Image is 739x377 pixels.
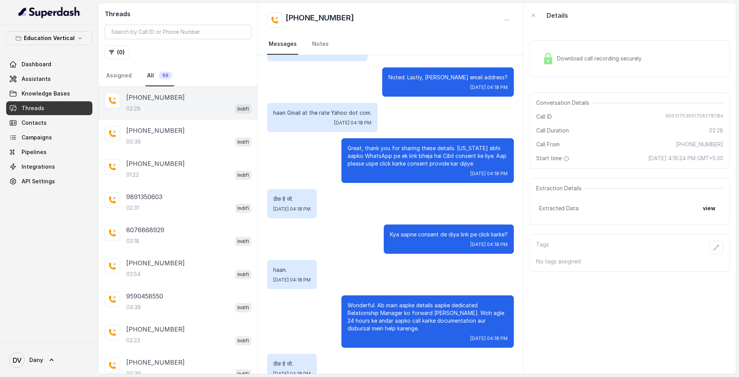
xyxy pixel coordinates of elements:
span: Download call recording securely [557,55,645,62]
p: [PHONE_NUMBER] [126,126,185,135]
p: Great, thank you for sharing these details. [US_STATE] abhi aapko WhatsApp pe ek link bheja hai C... [348,144,508,168]
p: Indifi [237,105,249,113]
a: Threads [6,101,92,115]
span: 02:28 [709,127,723,134]
p: 03:18 [126,237,139,245]
p: Tags [536,241,549,255]
p: [PHONE_NUMBER] [126,159,185,168]
a: Assistants [6,72,92,86]
p: [PHONE_NUMBER] [126,258,185,268]
p: Indifi [237,138,249,146]
span: [DATE] 4:16:24 PM GMT+5:30 [648,154,723,162]
span: Extraction Details [536,184,585,192]
span: Pipelines [22,148,47,156]
button: view [698,201,720,215]
span: [DATE] 04:18 PM [470,84,508,90]
span: 95910753601758278784 [665,113,723,121]
nav: Tabs [105,65,251,86]
p: Details [547,11,568,20]
input: Search by Call ID or Phone Number [105,25,251,39]
p: Noted. Lastly, [PERSON_NAME] email address? [388,74,508,81]
p: ठीक है जी. [273,360,311,368]
p: Wonderful. Ab main aapke details aapke dedicated Relationship Manager ko forward [PERSON_NAME]. W... [348,302,508,332]
p: Indifi [237,271,249,278]
span: Contacts [22,119,47,127]
span: Conversation Details [536,99,592,107]
img: Lock Icon [542,53,554,64]
span: Call From [536,141,560,148]
p: 02:31 [126,204,139,212]
p: Indifi [237,304,249,312]
a: All69 [145,65,174,86]
a: Knowledge Bases [6,87,92,101]
a: API Settings [6,174,92,188]
span: Start time [536,154,571,162]
nav: Tabs [267,34,514,55]
span: Dashboard [22,60,51,68]
span: Dany [29,356,43,364]
p: 01:22 [126,171,139,179]
p: 02:23 [126,337,140,344]
p: Indifi [237,204,249,212]
p: 02:28 [126,105,140,112]
p: [PHONE_NUMBER] [126,325,185,334]
span: Call ID [536,113,552,121]
span: [DATE] 04:18 PM [470,171,508,177]
span: Campaigns [22,134,52,141]
span: Integrations [22,163,55,171]
button: (0) [105,45,129,59]
span: API Settings [22,178,55,185]
span: Extracted Data [539,204,578,212]
p: 9891350603 [126,192,162,201]
span: Threads [22,104,44,112]
span: [DATE] 04:18 PM [273,277,311,283]
p: haan. [273,266,311,274]
p: haan Gmail at the rate Yahoo dot com. [273,109,371,117]
p: 03:54 [126,270,140,278]
h2: [PHONE_NUMBER] [286,12,354,28]
a: Notes [311,34,330,55]
span: [DATE] 04:18 PM [273,371,311,377]
p: No tags assigned [536,258,723,265]
span: [DATE] 04:18 PM [470,335,508,342]
span: Assistants [22,75,51,83]
button: Education Vertical [6,31,92,45]
a: Integrations [6,160,92,174]
h2: Threads [105,9,251,18]
span: Knowledge Bases [22,90,70,97]
a: Messages [267,34,298,55]
p: Kya aapne consent de diya link pe click karke? [390,231,508,238]
a: Dany [6,349,92,371]
a: Pipelines [6,145,92,159]
img: light.svg [18,6,80,18]
p: [PHONE_NUMBER] [126,93,185,102]
p: 00:39 [126,138,141,146]
p: Education Vertical [24,34,75,43]
p: [PHONE_NUMBER] [126,358,185,367]
span: 69 [159,72,172,79]
a: Contacts [6,116,92,130]
text: DV [13,356,22,364]
p: 04:39 [126,303,141,311]
a: Assigned [105,65,133,86]
p: Indifi [237,171,249,179]
a: Dashboard [6,57,92,71]
span: [DATE] 04:18 PM [470,241,508,248]
p: Indifi [237,238,249,245]
span: [PHONE_NUMBER] [676,141,723,148]
span: Call Duration [536,127,569,134]
p: 9590458550 [126,292,163,301]
p: Indifi [237,337,249,345]
span: [DATE] 04:18 PM [334,120,371,126]
span: [DATE] 04:18 PM [273,206,311,212]
a: Campaigns [6,131,92,144]
p: 8076868929 [126,225,164,235]
p: ठीक है जी. [273,195,311,203]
